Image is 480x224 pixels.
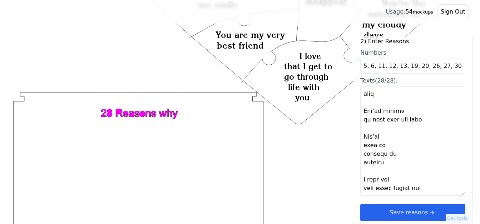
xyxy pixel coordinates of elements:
textarea: Texts(28/28): [360,86,465,196]
button: Save reasonsarrow right short [360,204,465,221]
text: You are my very [216,29,285,40]
div: 54 [386,8,433,16]
div: Texts [360,76,465,85]
span: Usage: [386,8,405,15]
small: mockups [413,9,433,15]
input: Numbers [360,59,465,74]
div: Numbers [360,49,465,57]
text: that I get to [284,61,332,71]
svg: arrow right short [428,209,436,216]
text: go through [284,71,328,82]
label: 2) Enter Reasons [360,37,465,46]
text: days [364,30,384,40]
text: life with [288,82,320,92]
text: I love [300,51,321,61]
span: (28/28): [375,77,398,84]
text: my cloudy [362,19,406,30]
text: you [295,92,310,103]
button: Dev tools [446,214,469,223]
button: Sign Out [437,4,469,19]
text: best friend [217,40,264,51]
